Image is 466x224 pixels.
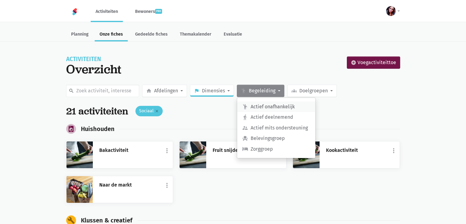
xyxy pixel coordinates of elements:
label: Belevingsgroep [237,133,315,144]
span: Dimensies [202,87,225,95]
i: add_circle [351,60,356,65]
h5: Huishouden [81,126,115,133]
span: Begeleiding [249,87,275,95]
img: 8bUnSob8fLsJsd5gJUDYplu2Ode96Lf86Ng7XcMF.jpg [180,141,206,168]
a: Evaluatie [219,28,247,41]
i: close [155,109,159,113]
div: emoji_people Begeleiding [237,98,316,158]
button: emoji_people Begeleiding [237,85,284,97]
a: Planning [66,28,93,41]
i: emoji_people [242,104,248,110]
span: Doelgroepen [299,87,328,95]
i: directions_walk [242,114,248,120]
input: Zoek activiteit, interesse [66,85,139,97]
img: Home [71,8,78,15]
a: add_circle voegactiviteittoe [347,56,400,69]
img: 8bUnSob8fLsJsd5gJUDYplu2Ode96Lf86Ng7XcMF.jpg [66,141,93,168]
i: local_laundry_service [67,125,75,133]
h2: 21 activiteiten [66,106,128,117]
i: home [146,88,152,94]
i: groups [291,88,297,94]
i: event_seat [242,135,248,141]
a: Naar de markt [99,181,167,189]
label: Actief mits ondersteuning [237,123,315,133]
button: home Afdelingen [142,85,187,97]
i: search [69,88,74,94]
label: Zorggroep [237,144,315,154]
h5: Klussen & creatief [81,217,132,224]
a: Bakactiviteit [99,146,167,154]
span: pro [155,9,162,14]
i: build [67,217,75,224]
a: Gedeelde fiches [130,28,172,41]
i: flag [194,88,199,94]
a: Themakalender [175,28,216,41]
a: Bewonerspro [130,1,167,22]
a: Activiteiten [91,1,123,22]
a: Onze fiches [95,28,128,41]
a: Kookactiviteit [326,146,393,154]
span: Afdelingen [154,87,178,95]
i: emoji_people [241,88,246,94]
span: voeg toe [358,59,396,67]
div: Overzicht [66,62,121,76]
label: Actief onafhankelijk [237,102,315,112]
label: Sociaal [135,106,163,116]
button: groups Doelgroepen [287,85,337,97]
label: Actief deelnemend [237,112,315,122]
i: local_hotel [242,146,248,152]
button: flag Dimensies [190,85,234,97]
i: supervisor_account [242,125,248,131]
div: Activiteiten [66,56,121,62]
a: Fruit snijden [212,146,280,154]
span: activiteit [368,60,389,65]
img: 9DLmlKrW5gm5CSvtZ9Vvu8bjpSsWDweKGetivNVQ.jpg [66,176,93,203]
